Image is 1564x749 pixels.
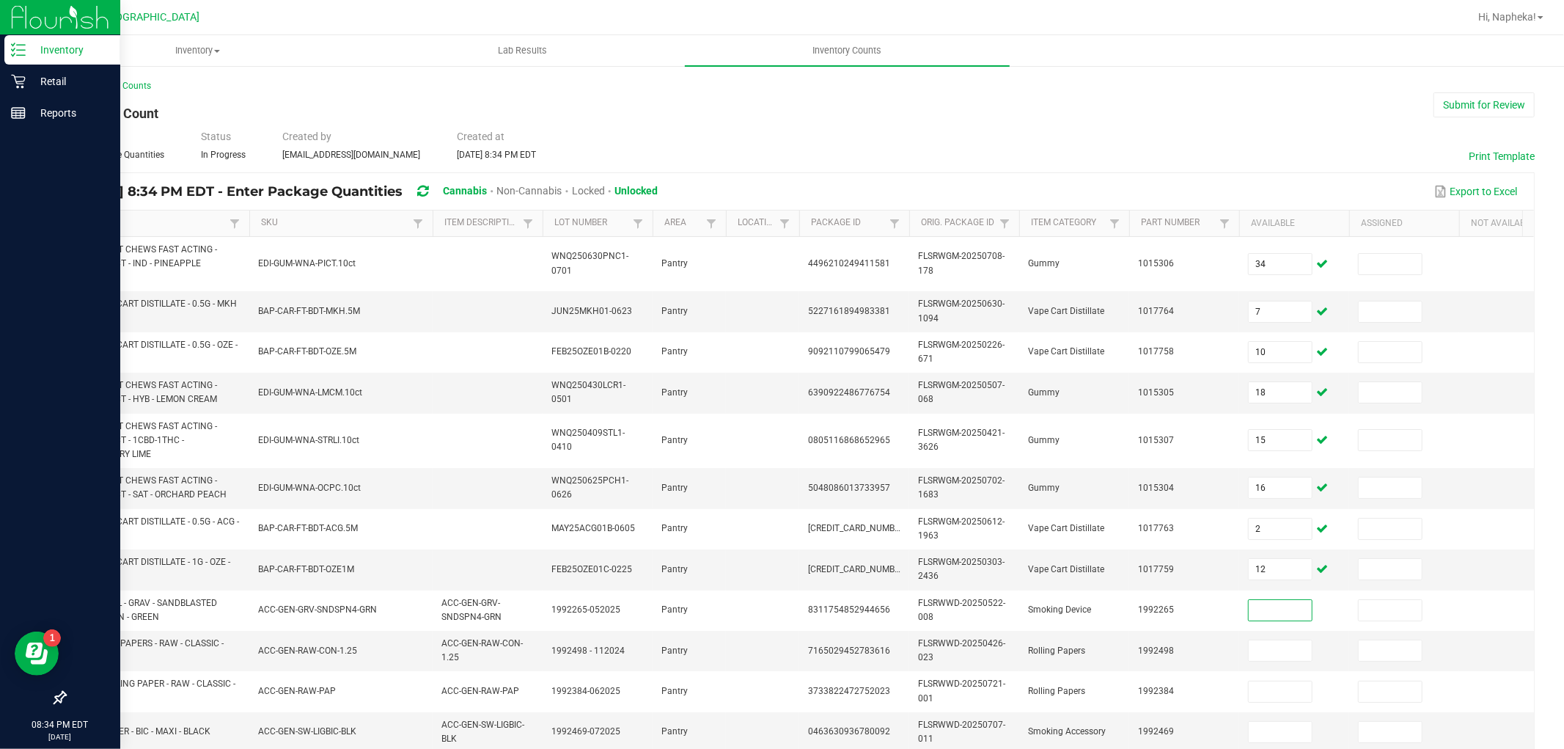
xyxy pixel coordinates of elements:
[702,214,720,233] a: Filter
[551,380,625,404] span: WNQ250430LCR1-0501
[76,178,669,205] div: [DATE] 8:34 PM EDT - Enter Package Quantities
[7,718,114,731] p: 08:34 PM EDT
[1138,726,1174,737] span: 1992469
[661,604,688,615] span: Pantry
[75,557,230,581] span: FT - VAPE CART DISTILLATE - 1G - OZE - HYI
[1138,686,1174,696] span: 1992384
[441,638,523,662] span: ACC-GEN-RAW-CON-1.25
[793,44,902,57] span: Inventory Counts
[551,726,620,737] span: 1992469-072025
[258,387,362,398] span: EDI-GUM-WNA-LMCM.10ct
[443,185,487,197] span: Cannabis
[661,726,688,737] span: Pantry
[496,185,562,197] span: Non-Cannabis
[441,598,502,622] span: ACC-GEN-GRV-SNDSPN4-GRN
[258,564,354,574] span: BAP-CAR-FT-BDT-OZE1M
[918,638,1005,662] span: FLSRWWD-20250426-023
[551,251,628,275] span: WNQ250630PNC1-0701
[918,340,1005,364] span: FLSRWGM-20250226-671
[478,44,567,57] span: Lab Results
[661,646,688,656] span: Pantry
[100,11,200,23] span: [GEOGRAPHIC_DATA]
[26,104,114,122] p: Reports
[258,604,377,615] span: ACC-GEN-GRV-SNDSPN4-GRN
[1431,179,1521,204] button: Export to Excel
[43,629,61,647] iframe: Resource center unread badge
[886,214,903,233] a: Filter
[808,387,890,398] span: 6390922486776754
[1028,387,1060,398] span: Gummy
[441,720,524,744] span: ACC-GEN-SW-LIGBIC-BLK
[1138,564,1174,574] span: 1017759
[1141,217,1215,229] a: Part NumberSortable
[75,638,224,662] span: RW - CONE PAPERS - RAW - CLASSIC - 1.25IN
[738,217,775,229] a: LocationSortable
[75,679,235,703] span: RAW - ROLLING PAPER - RAW - CLASSIC - 1.25"
[7,731,114,742] p: [DATE]
[918,720,1005,744] span: FLSRWWD-20250707-011
[661,306,688,316] span: Pantry
[78,217,225,229] a: ItemSortable
[258,726,356,737] span: ACC-GEN-SW-LIGBIC-BLK
[1138,604,1174,615] span: 1992265
[36,44,359,57] span: Inventory
[808,726,890,737] span: 0463630936780092
[1138,646,1174,656] span: 1992498
[808,523,907,533] span: [CREDIT_CARD_NUMBER]
[11,74,26,89] inline-svg: Retail
[1138,346,1174,357] span: 1017758
[75,299,237,323] span: FT - VAPE CART DISTILLATE - 0.5G - MKH - IND
[1349,211,1459,237] th: Assigned
[918,679,1005,703] span: FLSRWWD-20250721-001
[444,217,518,229] a: Item DescriptionSortable
[661,258,688,268] span: Pantry
[554,217,628,229] a: Lot NumberSortable
[811,217,885,229] a: Package IdSortable
[1469,149,1535,164] button: Print Template
[661,387,688,398] span: Pantry
[1478,11,1536,23] span: Hi, Napheka!
[551,475,628,500] span: WNQ250625PCH1-0626
[1138,435,1174,445] span: 1015307
[1028,726,1106,737] span: Smoking Accessory
[258,346,356,357] span: BAP-CAR-FT-BDT-OZE.5M
[661,564,688,574] span: Pantry
[519,214,537,233] a: Filter
[1138,387,1174,398] span: 1015305
[360,35,685,66] a: Lab Results
[75,598,217,622] span: GRV - BOWL - GRAV - SANDBLASTED SPOON - 4IN - GREEN
[258,646,357,656] span: ACC-GEN-RAW-CON-1.25
[457,150,536,160] span: [DATE] 8:34 PM EDT
[808,483,890,493] span: 5048086013733957
[918,598,1005,622] span: FLSRWWD-20250522-008
[1433,92,1535,117] button: Submit for Review
[614,185,658,197] span: Unlocked
[808,564,907,574] span: [CREDIT_CARD_NUMBER]
[1028,523,1104,533] span: Vape Cart Distillate
[1028,646,1085,656] span: Rolling Papers
[551,306,632,316] span: JUN25MKH01-0623
[1028,306,1104,316] span: Vape Cart Distillate
[921,217,995,229] a: Orig. Package IdSortable
[1106,214,1123,233] a: Filter
[15,632,59,676] iframe: Resource center
[808,346,890,357] span: 9092110799065479
[201,150,246,160] span: In Progress
[261,217,408,229] a: SKUSortable
[918,516,1005,541] span: FLSRWGM-20250612-1963
[1028,483,1060,493] span: Gummy
[808,435,890,445] span: 0805116868652965
[75,726,210,737] span: SW - LIGHTER - BIC - MAXI - BLACK
[661,523,688,533] span: Pantry
[808,604,890,615] span: 8311754852944656
[808,646,890,656] span: 7165029452783616
[664,217,702,229] a: AreaSortable
[551,523,635,533] span: MAY25ACG01B-0605
[35,35,360,66] a: Inventory
[1138,483,1174,493] span: 1015304
[258,306,360,316] span: BAP-CAR-FT-BDT-MKH.5M
[551,428,625,452] span: WNQ250409STL1-0410
[1138,258,1174,268] span: 1015306
[918,557,1005,581] span: FLSRWGM-20250303-2436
